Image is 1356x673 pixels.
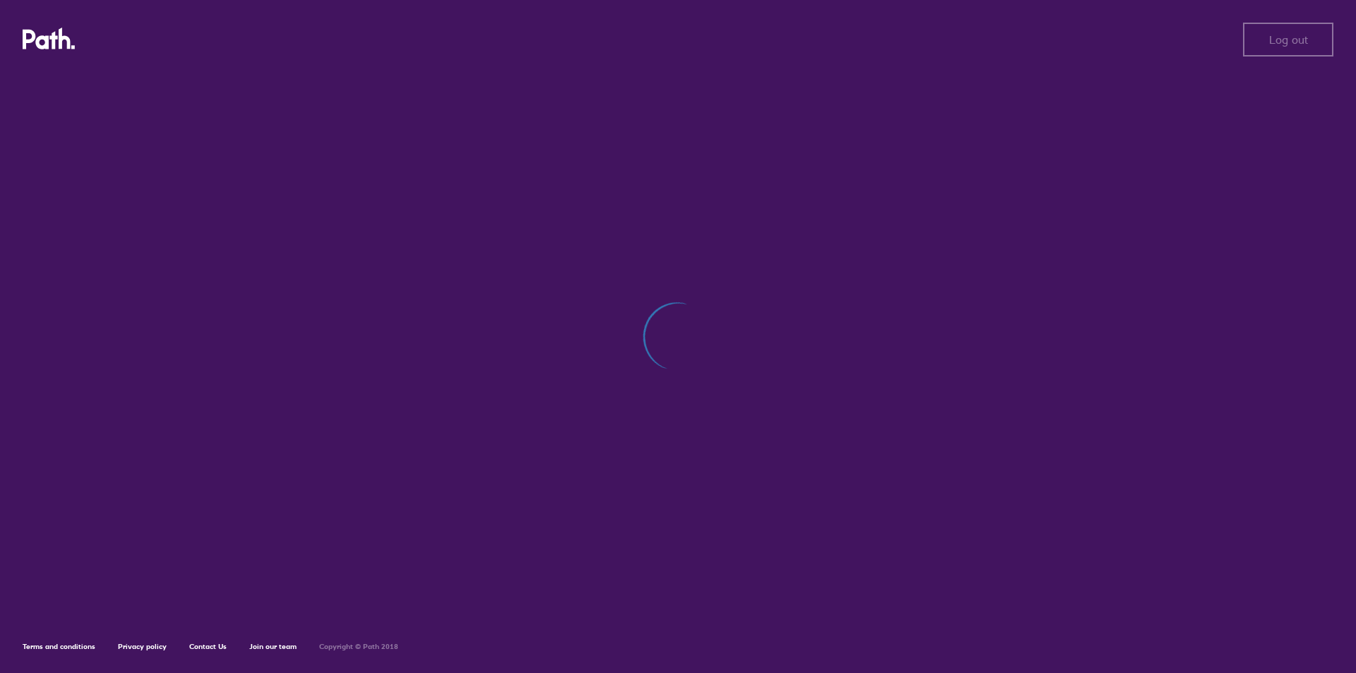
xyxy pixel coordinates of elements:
span: Log out [1269,33,1308,46]
a: Contact Us [189,642,227,651]
a: Join our team [249,642,297,651]
a: Privacy policy [118,642,167,651]
h6: Copyright © Path 2018 [319,643,398,651]
button: Log out [1243,23,1333,56]
a: Terms and conditions [23,642,95,651]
